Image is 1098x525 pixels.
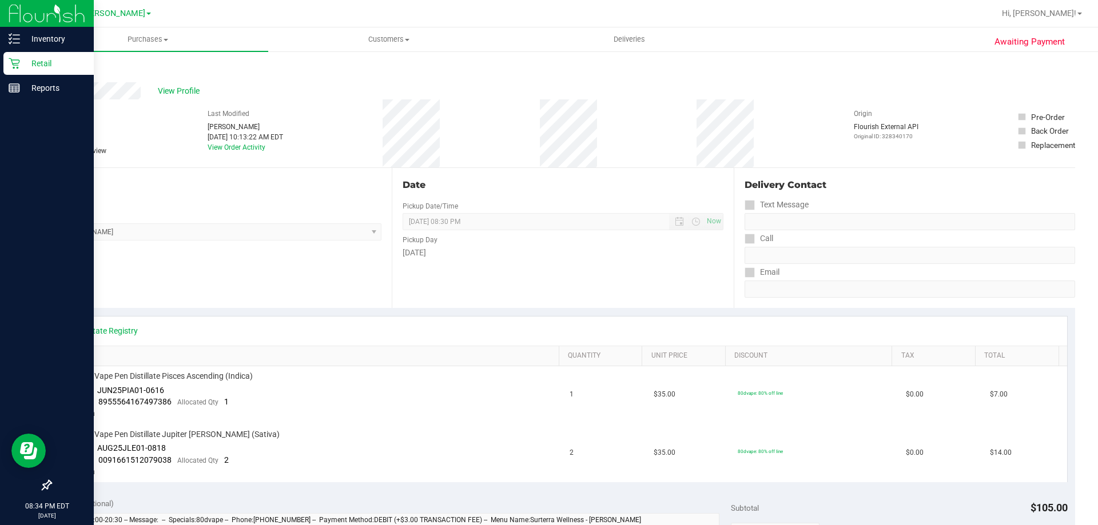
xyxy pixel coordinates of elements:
[403,178,723,192] div: Date
[745,247,1075,264] input: Format: (999) 999-9999
[208,143,265,151] a: View Order Activity
[509,27,750,51] a: Deliveries
[854,132,918,141] p: Original ID: 328340170
[570,447,574,458] span: 2
[27,27,268,51] a: Purchases
[177,398,218,406] span: Allocated Qty
[208,109,249,119] label: Last Modified
[854,109,872,119] label: Origin
[906,447,924,458] span: $0.00
[20,57,89,70] p: Retail
[268,27,509,51] a: Customers
[20,81,89,95] p: Reports
[1002,9,1076,18] span: Hi, [PERSON_NAME]!
[97,443,166,452] span: AUG25JLE01-0818
[570,389,574,400] span: 1
[854,122,918,141] div: Flourish External API
[745,264,779,280] label: Email
[598,34,661,45] span: Deliveries
[177,456,218,464] span: Allocated Qty
[208,132,283,142] div: [DATE] 10:13:22 AM EDT
[1031,139,1075,151] div: Replacement
[9,82,20,94] inline-svg: Reports
[990,447,1012,458] span: $14.00
[9,33,20,45] inline-svg: Inventory
[98,397,172,406] span: 8955564167497386
[734,351,888,360] a: Discount
[158,85,204,97] span: View Profile
[69,325,138,336] a: View State Registry
[403,201,458,211] label: Pickup Date/Time
[745,197,809,213] label: Text Message
[654,389,675,400] span: $35.00
[27,34,268,45] span: Purchases
[66,429,280,440] span: FT 0.3g Vape Pen Distillate Jupiter [PERSON_NAME] (Sativa)
[651,351,721,360] a: Unit Price
[403,247,723,259] div: [DATE]
[66,371,253,382] span: FT 0.3g Vape Pen Distillate Pisces Ascending (Indica)
[901,351,971,360] a: Tax
[906,389,924,400] span: $0.00
[208,122,283,132] div: [PERSON_NAME]
[20,32,89,46] p: Inventory
[738,390,783,396] span: 80dvape: 80% off line
[50,178,381,192] div: Location
[994,35,1065,49] span: Awaiting Payment
[654,447,675,458] span: $35.00
[745,213,1075,230] input: Format: (999) 999-9999
[745,178,1075,192] div: Delivery Contact
[67,351,554,360] a: SKU
[11,434,46,468] iframe: Resource center
[738,448,783,454] span: 80dvape: 80% off line
[745,230,773,247] label: Call
[1031,502,1068,514] span: $105.00
[82,9,145,18] span: [PERSON_NAME]
[1031,125,1069,137] div: Back Order
[224,455,229,464] span: 2
[403,235,437,245] label: Pickup Day
[568,351,638,360] a: Quantity
[98,455,172,464] span: 0091661512079038
[1031,111,1065,123] div: Pre-Order
[269,34,508,45] span: Customers
[9,58,20,69] inline-svg: Retail
[97,386,164,395] span: JUN25PIA01-0616
[224,397,229,406] span: 1
[984,351,1054,360] a: Total
[5,511,89,520] p: [DATE]
[5,501,89,511] p: 08:34 PM EDT
[731,503,759,512] span: Subtotal
[990,389,1008,400] span: $7.00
